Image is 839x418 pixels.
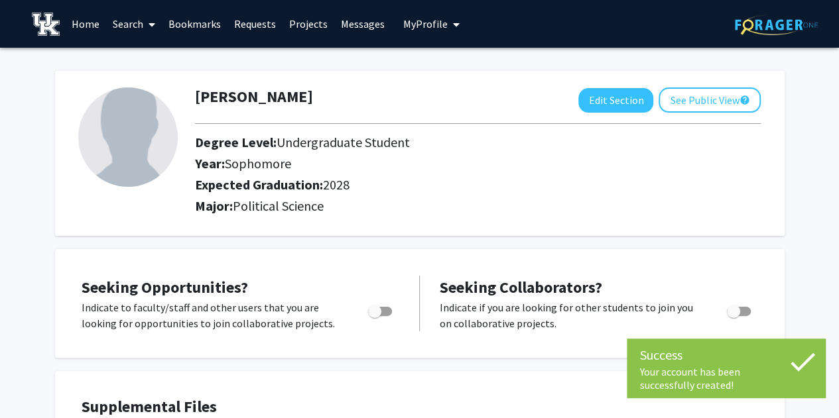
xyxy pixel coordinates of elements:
[10,358,56,408] iframe: Chat
[323,176,350,193] span: 2028
[32,13,60,36] img: University of Kentucky Logo
[78,87,178,187] img: Profile Picture
[225,155,291,172] span: Sophomore
[227,1,283,47] a: Requests
[82,299,343,331] p: Indicate to faculty/staff and other users that you are looking for opportunities to join collabor...
[233,197,324,214] span: Political Science
[659,87,761,113] button: See Public View
[334,1,391,47] a: Messages
[578,88,653,113] button: Edit Section
[640,345,812,365] div: Success
[403,17,448,30] span: My Profile
[195,87,313,107] h1: [PERSON_NAME]
[82,277,248,297] span: Seeking Opportunities?
[640,365,812,392] div: Your account has been successfully created!
[735,15,818,35] img: ForagerOne Logo
[195,134,700,150] h2: Degree Level:
[106,1,162,47] a: Search
[440,299,702,331] p: Indicate if you are looking for other students to join you on collaborative projects.
[195,156,700,172] h2: Year:
[162,1,227,47] a: Bookmarks
[82,397,758,417] h4: Supplemental Files
[739,92,749,108] mat-icon: help
[65,1,106,47] a: Home
[440,277,602,297] span: Seeking Collaborators?
[722,299,758,319] div: Toggle
[283,1,334,47] a: Projects
[195,198,761,214] h2: Major:
[195,177,700,193] h2: Expected Graduation:
[277,134,410,150] span: Undergraduate Student
[363,299,399,319] div: Toggle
